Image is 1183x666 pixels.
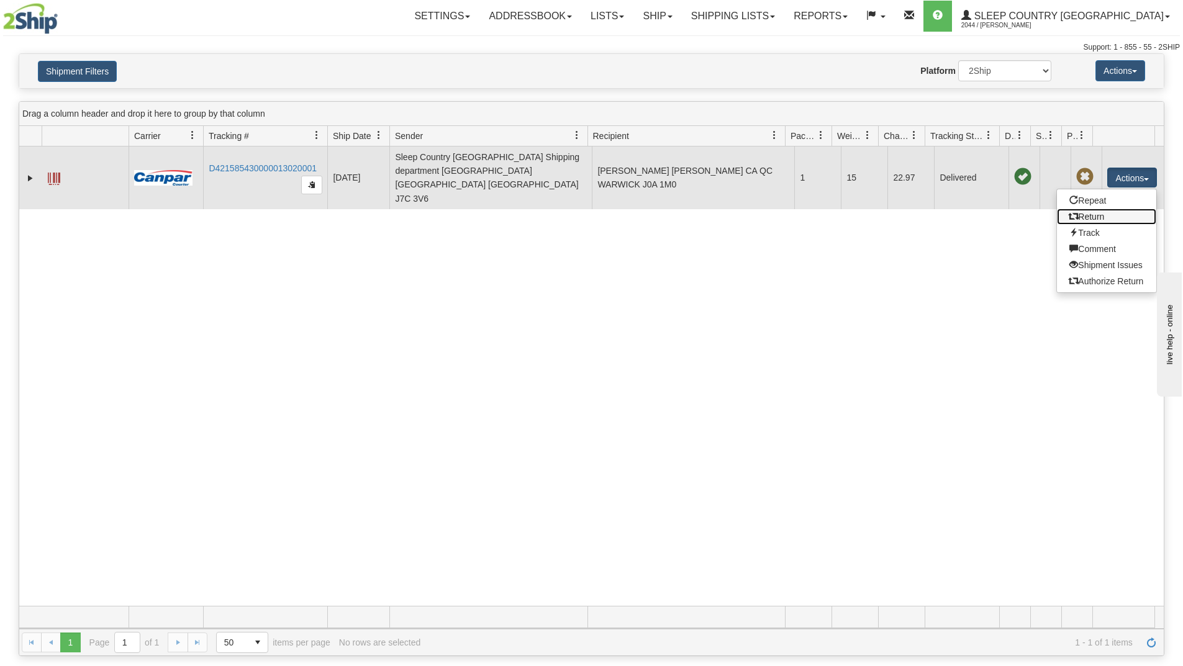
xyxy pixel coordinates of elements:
[405,1,479,32] a: Settings
[89,632,160,653] span: Page of 1
[134,170,193,186] img: 14 - Canpar
[3,42,1180,53] div: Support: 1 - 855 - 55 - 2SHIP
[682,1,784,32] a: Shipping lists
[1014,168,1031,186] span: On time
[327,146,389,209] td: [DATE]
[216,632,268,653] span: Page sizes drop down
[971,11,1164,21] span: Sleep Country [GEOGRAPHIC_DATA]
[978,125,999,146] a: Tracking Status filter column settings
[810,125,832,146] a: Packages filter column settings
[566,125,587,146] a: Sender filter column settings
[930,130,984,142] span: Tracking Status
[368,125,389,146] a: Ship Date filter column settings
[38,61,117,82] button: Shipment Filters
[48,167,60,187] a: Label
[216,632,330,653] span: items per page
[961,19,1054,32] span: 2044 / [PERSON_NAME]
[1076,168,1094,186] span: Pickup Not Assigned
[1057,209,1156,225] a: Return
[841,146,887,209] td: 15
[182,125,203,146] a: Carrier filter column settings
[1067,130,1077,142] span: Pickup Status
[593,130,629,142] span: Recipient
[9,11,115,20] div: live help - online
[1071,125,1092,146] a: Pickup Status filter column settings
[301,176,322,194] button: Copy to clipboard
[1057,192,1156,209] a: Repeat
[934,146,1008,209] td: Delivered
[887,146,934,209] td: 22.97
[1154,269,1182,396] iframe: chat widget
[389,146,592,209] td: Sleep Country [GEOGRAPHIC_DATA] Shipping department [GEOGRAPHIC_DATA] [GEOGRAPHIC_DATA] [GEOGRAPH...
[764,125,785,146] a: Recipient filter column settings
[920,65,956,77] label: Platform
[333,130,371,142] span: Ship Date
[134,130,161,142] span: Carrier
[581,1,633,32] a: Lists
[952,1,1179,32] a: Sleep Country [GEOGRAPHIC_DATA] 2044 / [PERSON_NAME]
[24,172,37,184] a: Expand
[1005,130,1015,142] span: Delivery Status
[794,146,841,209] td: 1
[248,632,268,652] span: select
[306,125,327,146] a: Tracking # filter column settings
[19,102,1164,126] div: grid grouping header
[1057,273,1156,289] a: Authorize Return
[209,163,317,173] a: D421585430000013020001
[857,125,878,146] a: Weight filter column settings
[884,130,910,142] span: Charge
[339,637,421,647] div: No rows are selected
[633,1,681,32] a: Ship
[1057,257,1156,273] a: Shipment Issues
[592,146,794,209] td: [PERSON_NAME] [PERSON_NAME] CA QC WARWICK J0A 1M0
[60,632,80,652] span: Page 1
[1036,130,1046,142] span: Shipment Issues
[3,3,58,34] img: logo2044.jpg
[479,1,581,32] a: Addressbook
[1040,125,1061,146] a: Shipment Issues filter column settings
[1141,632,1161,652] a: Refresh
[1095,60,1145,81] button: Actions
[115,632,140,652] input: Page 1
[429,637,1133,647] span: 1 - 1 of 1 items
[1057,225,1156,241] a: Track
[1107,168,1157,187] button: Actions
[1057,241,1156,257] a: Comment
[791,130,817,142] span: Packages
[837,130,863,142] span: Weight
[1009,125,1030,146] a: Delivery Status filter column settings
[904,125,925,146] a: Charge filter column settings
[784,1,857,32] a: Reports
[395,130,423,142] span: Sender
[209,130,249,142] span: Tracking #
[224,636,240,649] span: 50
